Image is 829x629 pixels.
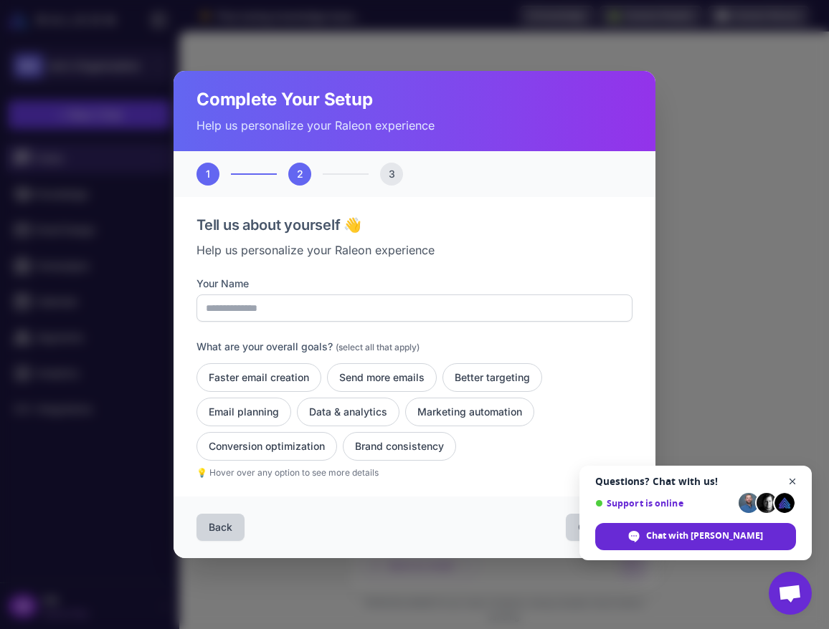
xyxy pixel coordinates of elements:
button: Continue [566,514,633,541]
button: Faster email creation [196,363,321,392]
button: Better targeting [442,363,542,392]
span: Questions? Chat with us! [595,476,796,487]
span: (select all that apply) [336,342,420,352]
span: What are your overall goals? [196,340,333,352]
div: 2 [288,163,311,186]
div: 1 [196,163,219,186]
span: Chat with [PERSON_NAME] [646,529,763,542]
span: Support is online [595,498,734,509]
button: Send more emails [327,363,437,392]
button: Email planning [196,398,291,426]
button: Data & analytics [297,398,399,426]
h2: Complete Your Setup [196,88,633,111]
button: Conversion optimization [196,432,337,461]
h3: Tell us about yourself 👋 [196,214,633,236]
button: Brand consistency [343,432,456,461]
p: 💡 Hover over any option to see more details [196,466,633,479]
span: Continue [578,520,620,534]
p: Help us personalize your Raleon experience [196,241,633,259]
button: Marketing automation [405,398,534,426]
span: Chat with [PERSON_NAME] [595,523,796,550]
div: 3 [380,163,403,186]
button: Back [196,514,245,541]
a: Open chat [769,572,812,615]
label: Your Name [196,276,633,292]
p: Help us personalize your Raleon experience [196,117,633,134]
